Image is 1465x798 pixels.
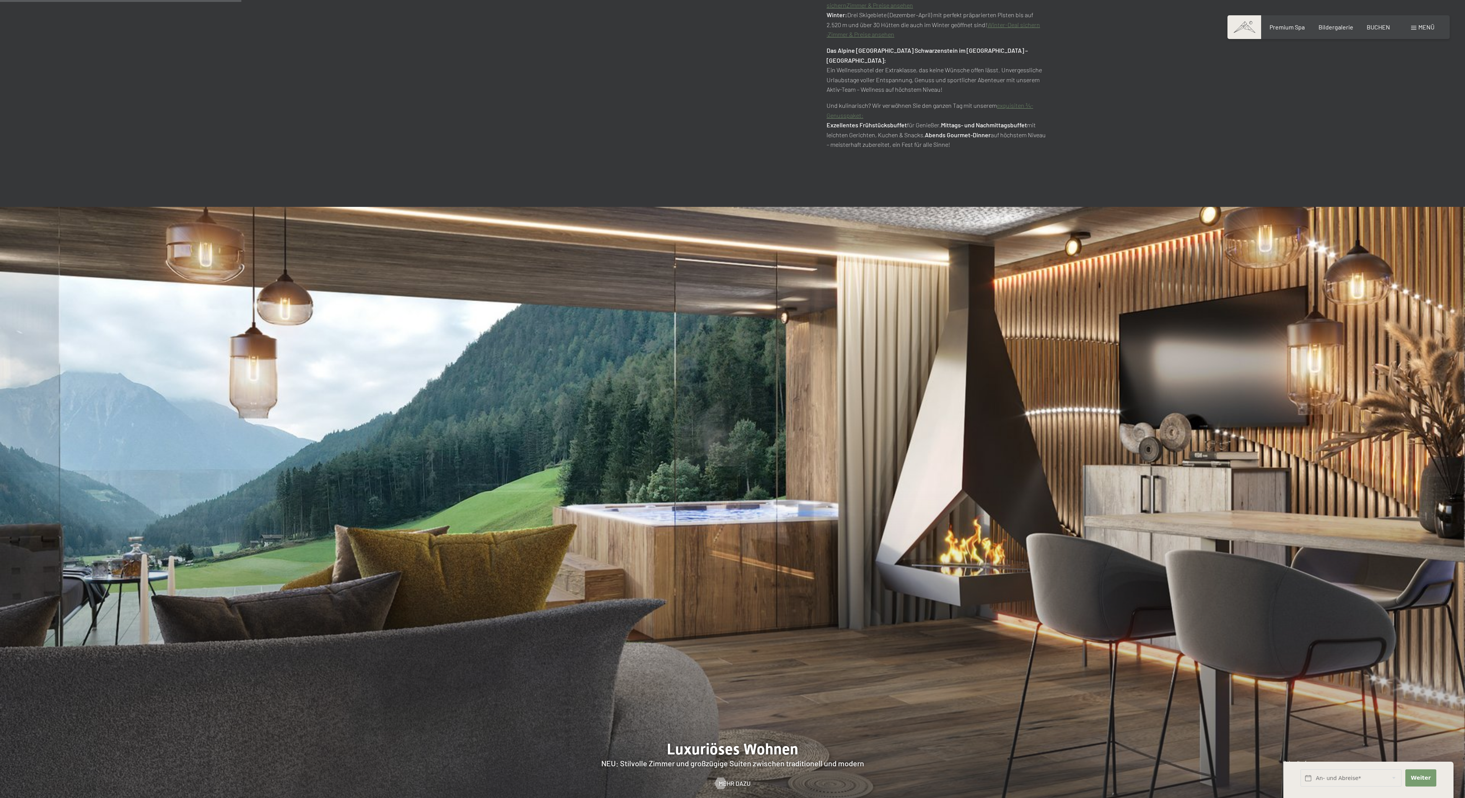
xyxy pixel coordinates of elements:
[715,779,750,788] a: Mehr dazu
[719,779,750,788] span: Mehr dazu
[827,46,1046,94] p: Ein Wellnesshotel der Extraklasse, das keine Wünsche offen lässt. Unvergessliche Urlaubstage voll...
[1418,23,1434,31] span: Menü
[925,131,991,138] strong: Abends Gourmet-Dinner
[827,11,847,18] strong: Winter:
[941,121,1027,128] strong: Mittags- und Nachmittagsbuffet
[1367,23,1390,31] a: BUCHEN
[1283,760,1317,766] span: Schnellanfrage
[1318,23,1353,31] a: Bildergalerie
[1405,769,1436,787] button: Weiter
[827,102,1033,119] a: exquisiten ¾-Genusspaket:
[828,31,894,38] a: Zimmer & Preise ansehen
[1411,774,1431,782] span: Weiter
[827,47,1028,64] strong: Das Alpine [GEOGRAPHIC_DATA] Schwarzenstein im [GEOGRAPHIC_DATA] – [GEOGRAPHIC_DATA]:
[1270,23,1305,31] a: Premium Spa
[827,101,1046,150] p: Und kulinarisch? Wir verwöhnen Sie den ganzen Tag mit unserem für Genießer, mit leichten Gerichte...
[846,2,913,9] a: Zimmer & Preise ansehen
[827,121,907,128] strong: Exzellentes Frühstücksbuffet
